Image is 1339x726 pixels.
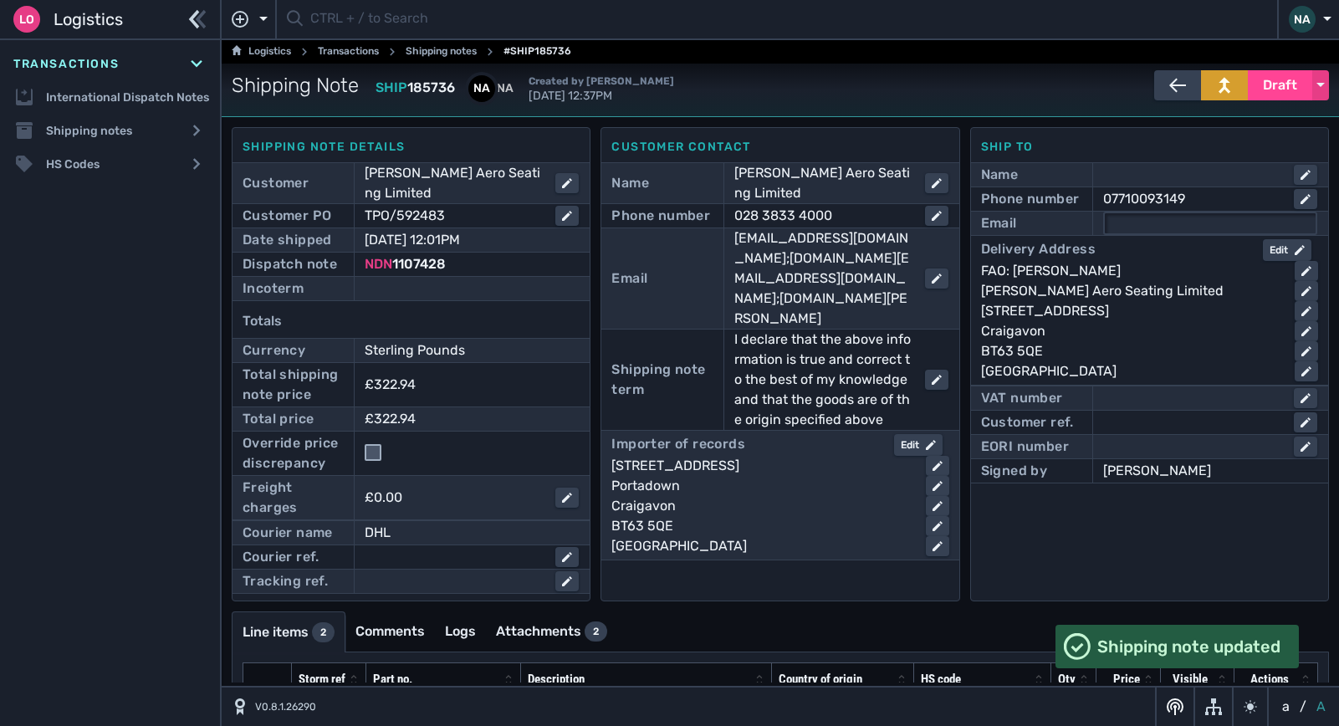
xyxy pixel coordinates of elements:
a: Logistics [232,42,291,62]
div: VAT number [981,388,1063,408]
div: TPO/592483 [365,206,542,226]
div: EORI number [981,437,1069,457]
span: #SHIP185736 [503,42,571,62]
div: Delivery Address [981,239,1096,261]
div: £322.94 [365,375,416,395]
div: Incoterm [243,279,304,299]
div: [PERSON_NAME] Aero Seating Limited [981,281,1281,301]
span: V0.8.1.26290 [255,699,316,714]
div: [GEOGRAPHIC_DATA] [981,361,1281,381]
div: Total shipping note price [243,365,344,405]
span: Transactions [13,55,119,73]
div: 2 [312,622,335,642]
div: Dispatch note [243,254,337,274]
div: Country of origin [779,670,894,689]
button: a [1279,697,1293,717]
div: Part no. [373,670,500,689]
div: Freight charges [243,478,344,518]
span: Shipping note updated [1097,634,1280,659]
div: Visible [1168,670,1214,689]
div: Email [611,268,647,289]
div: NA [468,75,495,102]
div: DHL [365,523,579,543]
div: Email [981,213,1017,233]
div: Shipping note details [243,138,580,156]
span: / [1300,697,1306,717]
a: Comments [345,611,435,652]
div: Customer [243,173,309,193]
div: Currency [243,340,305,360]
div: Customer contact [611,138,948,156]
div: Description [528,670,751,689]
div: Override price discrepancy [243,433,344,473]
div: [PERSON_NAME] [1103,461,1317,481]
div: BT63 5QE [611,516,912,536]
div: Totals [243,304,580,338]
span: SHIP [376,79,407,95]
div: Edit [1270,243,1305,258]
div: 028 3833 4000 [734,206,912,226]
div: Edit [901,437,936,452]
button: Edit [894,434,943,456]
div: Phone number [611,206,710,226]
div: Craigavon [611,496,912,516]
div: Shipping note term [611,360,713,400]
span: [DATE] 12:37PM [529,74,674,103]
div: Lo [13,6,40,33]
a: Logs [435,611,486,652]
div: Courier ref. [243,547,319,567]
span: Shipping Note [232,70,359,100]
div: Qty [1058,670,1076,689]
div: Total price [243,409,314,429]
div: FAO: [PERSON_NAME] [981,261,1281,281]
div: [GEOGRAPHIC_DATA] [611,536,912,556]
div: BT63 5QE [981,341,1281,361]
div: £322.94 [365,409,555,429]
a: Line items2 [233,612,345,652]
a: Transactions [318,42,379,62]
div: Name [981,165,1019,185]
div: HS code [921,670,1030,689]
div: 07710093149 [1103,189,1280,209]
div: Sterling Pounds [365,340,555,360]
span: 185736 [407,79,455,95]
button: Edit [1263,239,1311,261]
div: NA [492,75,519,102]
div: [STREET_ADDRESS] [611,456,912,476]
div: Phone number [981,189,1080,209]
div: NA [1289,6,1316,33]
input: CTRL + / to Search [310,3,1267,36]
div: Portadown [611,476,912,496]
button: Draft [1248,70,1312,100]
div: [DATE] 12:01PM [365,230,555,250]
span: NDN [365,256,392,272]
div: Name [611,173,649,193]
div: Customer PO [243,206,331,226]
span: Logistics [54,7,123,32]
span: Created by [PERSON_NAME] [529,75,674,87]
span: 1107428 [392,256,446,272]
div: Ship to [981,138,1318,156]
div: Craigavon [981,321,1281,341]
div: Courier name [243,523,333,543]
div: Storm ref [299,670,345,689]
div: [STREET_ADDRESS] [981,301,1281,321]
div: Price [1103,670,1140,689]
div: Actions [1241,670,1297,689]
button: A [1313,697,1329,717]
div: 2 [585,621,607,642]
a: Shipping notes [406,42,477,62]
a: Attachments2 [486,611,617,652]
div: Signed by [981,461,1048,481]
div: I declare that the above information is true and correct to the best of my knowledge and that the... [734,330,912,430]
span: Draft [1263,75,1297,95]
div: Tracking ref. [243,571,328,591]
div: [EMAIL_ADDRESS][DOMAIN_NAME];[DOMAIN_NAME][EMAIL_ADDRESS][DOMAIN_NAME];[DOMAIN_NAME][PERSON_NAME] [734,228,912,329]
div: £0.00 [365,488,542,508]
div: Date shipped [243,230,332,250]
div: [PERSON_NAME] Aero Seating Limited [365,163,542,203]
div: [PERSON_NAME] Aero Seating Limited [734,163,912,203]
div: Importer of records [611,434,745,456]
div: Customer ref. [981,412,1074,432]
